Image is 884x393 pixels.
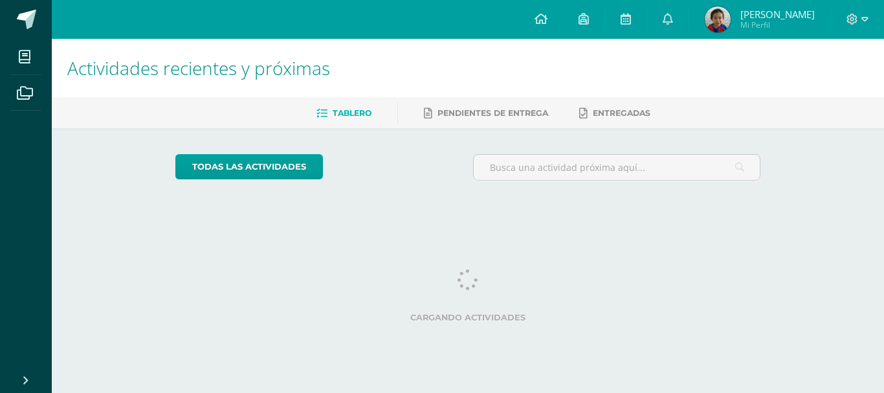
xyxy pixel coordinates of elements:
[593,108,650,118] span: Entregadas
[740,8,815,21] span: [PERSON_NAME]
[175,154,323,179] a: todas las Actividades
[67,56,330,80] span: Actividades recientes y próximas
[705,6,731,32] img: 4014a24e9118108b1be9ec52714784d9.png
[579,103,650,124] a: Entregadas
[333,108,371,118] span: Tablero
[316,103,371,124] a: Tablero
[474,155,760,180] input: Busca una actividad próxima aquí...
[437,108,548,118] span: Pendientes de entrega
[175,313,761,322] label: Cargando actividades
[424,103,548,124] a: Pendientes de entrega
[740,19,815,30] span: Mi Perfil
